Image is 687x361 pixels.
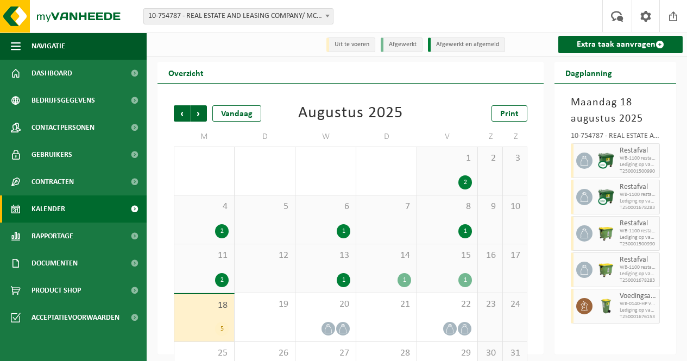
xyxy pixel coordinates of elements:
[620,168,657,175] span: T250001500990
[508,250,522,262] span: 17
[144,9,333,24] span: 10-754787 - REAL ESTATE AND LEASING COMPANY/ MCA FACILITIES - ANTWERPEN
[508,153,522,164] span: 3
[301,201,350,213] span: 6
[620,314,657,320] span: T250001676153
[598,189,614,205] img: WB-1100-CU
[483,299,497,311] span: 23
[157,62,215,83] h2: Overzicht
[301,250,350,262] span: 13
[31,195,65,223] span: Kalender
[483,250,497,262] span: 16
[143,8,333,24] span: 10-754787 - REAL ESTATE AND LEASING COMPANY/ MCA FACILITIES - ANTWERPEN
[215,322,229,336] div: 5
[620,301,657,307] span: WB-0140-HP voedingsafval, bevat geen producten van dierlijke
[31,141,72,168] span: Gebruikers
[235,127,295,147] td: D
[620,205,657,211] span: T250001678283
[620,307,657,314] span: Lediging op vaste frequentie
[362,201,411,213] span: 7
[620,235,657,241] span: Lediging op vaste frequentie
[212,105,261,122] div: Vandaag
[215,273,229,287] div: 2
[423,153,472,164] span: 1
[362,347,411,359] span: 28
[31,87,95,114] span: Bedrijfsgegevens
[180,300,229,312] span: 18
[598,225,614,242] img: WB-1100-HPE-GN-50
[620,219,657,228] span: Restafval
[180,347,229,359] span: 25
[381,37,423,52] li: Afgewerkt
[356,127,417,147] td: D
[31,277,81,304] span: Product Shop
[571,94,660,127] h3: Maandag 18 augustus 2025
[240,299,289,311] span: 19
[558,36,683,53] a: Extra taak aanvragen
[483,347,497,359] span: 30
[362,299,411,311] span: 21
[31,33,65,60] span: Navigatie
[500,110,519,118] span: Print
[620,277,657,284] span: T250001678283
[483,201,497,213] span: 9
[240,250,289,262] span: 12
[598,298,614,314] img: WB-0140-HPE-GN-50
[508,299,522,311] span: 24
[174,127,235,147] td: M
[398,273,411,287] div: 1
[362,250,411,262] span: 14
[598,262,614,278] img: WB-1100-HPE-GN-50
[295,127,356,147] td: W
[423,201,472,213] span: 8
[554,62,623,83] h2: Dagplanning
[571,132,660,143] div: 10-754787 - REAL ESTATE AND LEASING COMPANY/ MCA FACILITIES - [GEOGRAPHIC_DATA]
[620,192,657,198] span: WB-1100 restafval
[337,273,350,287] div: 1
[180,201,229,213] span: 4
[423,347,472,359] span: 29
[301,347,350,359] span: 27
[174,105,190,122] span: Vorige
[478,127,503,147] td: Z
[423,299,472,311] span: 22
[620,256,657,264] span: Restafval
[483,153,497,164] span: 2
[458,175,472,189] div: 2
[423,250,472,262] span: 15
[508,347,522,359] span: 31
[428,37,505,52] li: Afgewerkt en afgemeld
[620,147,657,155] span: Restafval
[620,241,657,248] span: T250001500990
[491,105,527,122] a: Print
[240,347,289,359] span: 26
[417,127,478,147] td: V
[31,250,78,277] span: Documenten
[31,60,72,87] span: Dashboard
[240,201,289,213] span: 5
[215,224,229,238] div: 2
[620,264,657,271] span: WB-1100 restafval
[31,168,74,195] span: Contracten
[191,105,207,122] span: Volgende
[620,198,657,205] span: Lediging op vaste frequentie
[301,299,350,311] span: 20
[31,223,73,250] span: Rapportage
[508,201,522,213] span: 10
[337,224,350,238] div: 1
[620,271,657,277] span: Lediging op vaste frequentie
[620,228,657,235] span: WB-1100 restafval
[620,183,657,192] span: Restafval
[503,127,528,147] td: Z
[458,273,472,287] div: 1
[31,114,94,141] span: Contactpersonen
[326,37,375,52] li: Uit te voeren
[458,224,472,238] div: 1
[620,292,657,301] span: Voedingsafval, bevat geen producten van dierlijke oorsprong, onverpakt
[298,105,403,122] div: Augustus 2025
[620,162,657,168] span: Lediging op vaste frequentie
[598,153,614,169] img: WB-1100-CU
[620,155,657,162] span: WB-1100 restafval
[31,304,119,331] span: Acceptatievoorwaarden
[180,250,229,262] span: 11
